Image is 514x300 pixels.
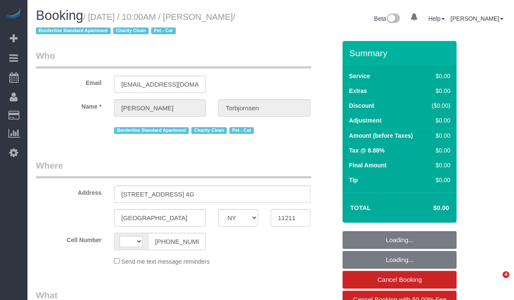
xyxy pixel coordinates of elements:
[151,27,176,34] span: Pet - Cat
[428,116,450,125] div: $0.00
[36,49,311,68] legend: Who
[148,233,206,250] input: Cell Number
[30,185,108,197] label: Address
[114,127,189,134] span: Borderline Standard Apartment
[349,146,384,155] label: Tax @ 8.88%
[349,161,386,169] label: Final Amount
[114,99,206,117] input: First Name
[349,116,381,125] label: Adjustment
[386,14,400,25] img: New interface
[349,87,367,95] label: Extras
[114,209,206,226] input: City
[503,271,509,278] span: 4
[218,99,310,117] input: Last Name
[349,131,413,140] label: Amount (before Taxes)
[428,87,450,95] div: $0.00
[485,271,506,292] iframe: Intercom live chat
[36,27,111,34] span: Borderline Standard Apartment
[121,258,209,265] span: Send me text message reminders
[36,12,235,36] small: / [DATE] / 10:00AM / [PERSON_NAME]
[349,176,358,184] label: Tip
[229,127,254,134] span: Pet - Cat
[191,127,227,134] span: Charity Clean
[451,15,503,22] a: [PERSON_NAME]
[36,8,83,23] span: Booking
[428,146,450,155] div: $0.00
[349,72,370,80] label: Service
[428,72,450,80] div: $0.00
[30,76,108,87] label: Email
[349,101,374,110] label: Discount
[5,8,22,20] img: Automaid Logo
[343,271,457,289] a: Cancel Booking
[114,76,206,93] input: Email
[408,205,449,212] h4: $0.00
[30,233,108,244] label: Cell Number
[428,176,450,184] div: $0.00
[350,204,371,211] strong: Total
[30,99,108,111] label: Name *
[428,131,450,140] div: $0.00
[374,15,400,22] a: Beta
[428,15,445,22] a: Help
[428,161,450,169] div: $0.00
[36,159,311,178] legend: Where
[349,48,452,58] h3: Summary
[113,27,149,34] span: Charity Clean
[271,209,310,226] input: Zip Code
[428,101,450,110] div: ($0.00)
